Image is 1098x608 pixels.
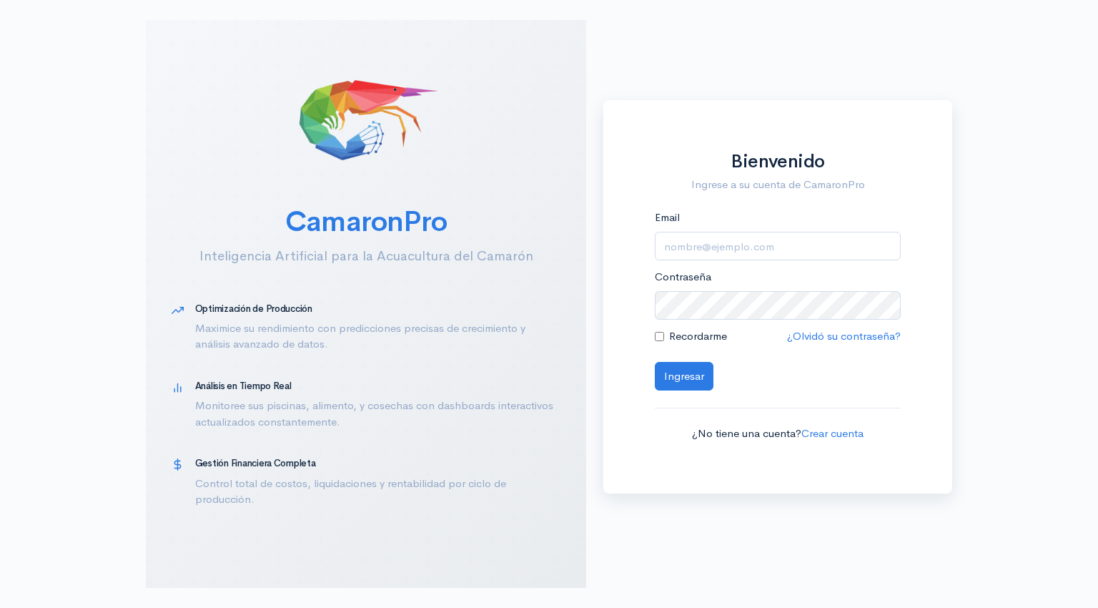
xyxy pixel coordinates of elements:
button: Ingresar [655,362,713,391]
a: ¿Olvidó su contraseña? [787,329,901,343]
input: nombre@ejemplo.com [655,232,901,261]
h5: Análisis en Tiempo Real [195,381,560,391]
label: Recordarme [669,328,727,345]
h5: Gestión Financiera Completa [195,459,560,469]
p: Control total de costos, liquidaciones y rentabilidad por ciclo de producción. [195,476,560,508]
label: Contraseña [655,269,711,285]
label: Email [655,210,680,226]
p: Inteligencia Artificial para la Acuacultura del Camarón [172,246,560,266]
p: Ingrese a su cuenta de CamaronPro [655,177,901,193]
p: ¿No tiene una cuenta? [655,426,901,442]
a: Crear cuenta [801,426,864,440]
img: CamaronPro Logo [295,46,437,189]
p: Monitoree sus piscinas, alimento, y cosechas con dashboards interactivos actualizados constanteme... [195,398,560,430]
h1: Bienvenido [655,152,901,172]
p: Maximice su rendimiento con predicciones precisas de crecimiento y análisis avanzado de datos. [195,320,560,353]
h2: CamaronPro [172,206,560,237]
h5: Optimización de Producción [195,304,560,314]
